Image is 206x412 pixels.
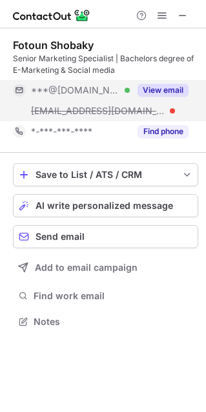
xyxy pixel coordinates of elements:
span: ***@[DOMAIN_NAME] [31,84,120,96]
button: Reveal Button [138,125,189,138]
span: AI write personalized message [36,201,173,211]
div: Senior Marketing Specialist | Bachelors degree of E-Marketing & Social media [13,53,198,76]
button: save-profile-one-click [13,163,198,186]
div: Save to List / ATS / CRM [36,170,176,180]
span: Find work email [34,290,193,302]
button: Reveal Button [138,84,189,97]
img: ContactOut v5.3.10 [13,8,90,23]
button: Add to email campaign [13,256,198,279]
span: Notes [34,316,193,328]
span: Add to email campaign [35,262,138,273]
span: Send email [36,231,85,242]
button: AI write personalized message [13,194,198,217]
button: Find work email [13,287,198,305]
button: Notes [13,313,198,331]
div: Fotoun Shobaky [13,39,94,52]
button: Send email [13,225,198,248]
span: [EMAIL_ADDRESS][DOMAIN_NAME] [31,105,165,117]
